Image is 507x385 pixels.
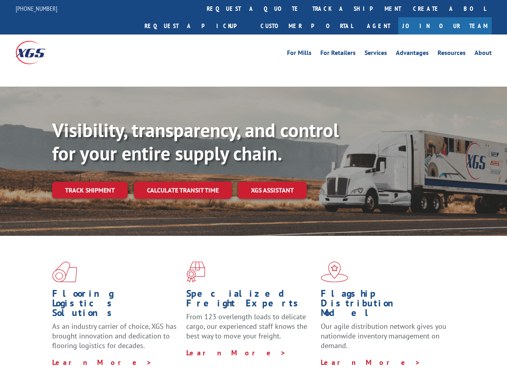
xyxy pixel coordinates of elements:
b: Visibility, transparency, and control for your entire supply chain. [52,118,339,166]
span: As an industry carrier of choice, XGS has brought innovation and dedication to flooring logistics... [52,322,177,350]
h1: Specialized Freight Experts [186,289,314,312]
a: Customer Portal [255,17,359,34]
h1: Flagship Distribution Model [321,289,449,322]
a: Track shipment [52,182,128,199]
a: Calculate transit time [134,182,232,199]
p: From 123 overlength loads to delicate cargo, our experienced staff knows the best way to move you... [186,312,314,348]
a: Request a pickup [138,17,255,34]
img: xgs-icon-focused-on-flooring-red [186,261,205,282]
a: Services [364,50,387,59]
a: Learn More > [186,348,286,357]
a: For Mills [287,50,312,59]
span: Our agile distribution network gives you nationwide inventory management on demand. [321,322,446,350]
a: Resources [438,50,466,59]
a: Learn More > [52,358,152,367]
a: [PHONE_NUMBER] [16,4,57,12]
a: For Retailers [320,50,356,59]
a: Learn More > [321,358,421,367]
h1: Flooring Logistics Solutions [52,289,180,322]
a: XGS ASSISTANT [238,182,307,199]
img: xgs-icon-flagship-distribution-model-red [321,261,348,282]
a: About [474,50,492,59]
a: Advantages [396,50,429,59]
a: Agent [359,17,398,34]
a: Join Our Team [398,17,492,34]
img: xgs-icon-total-supply-chain-intelligence-red [52,261,77,282]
